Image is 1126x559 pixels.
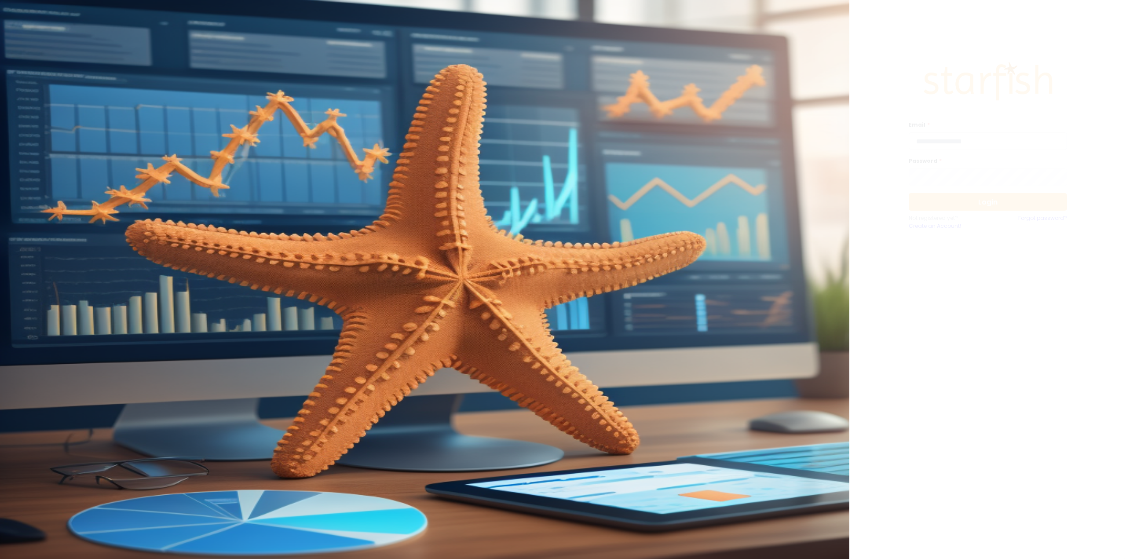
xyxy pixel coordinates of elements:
button: Login [909,193,1067,211]
p: Not registered yet? [909,214,988,222]
a: Forgot password? [1018,214,1067,230]
label: Email [909,121,1062,129]
label: Password [909,157,1062,165]
img: Logo.42cb71d561138c82c4ab.png [922,54,1054,109]
a: Create an Account! [909,222,988,230]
